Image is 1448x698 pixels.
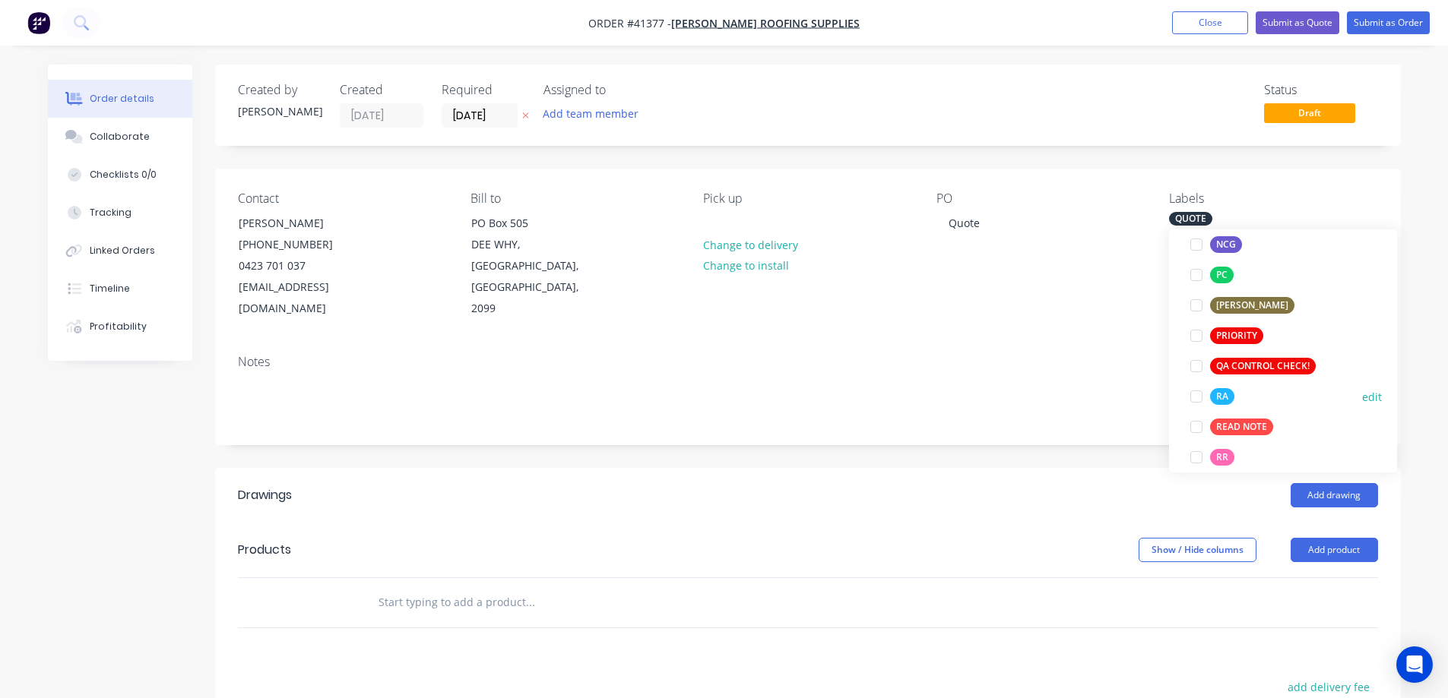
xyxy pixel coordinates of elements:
[458,212,610,320] div: PO Box 505DEE WHY, [GEOGRAPHIC_DATA], [GEOGRAPHIC_DATA], 2099
[1210,236,1242,253] div: NCG
[238,541,291,559] div: Products
[90,168,157,182] div: Checklists 0/0
[1169,191,1377,206] div: Labels
[1280,677,1378,697] button: add delivery fee
[1169,212,1212,226] div: QUOTE
[1291,483,1378,507] button: Add drawing
[1396,646,1433,683] div: Open Intercom Messenger
[1210,388,1234,405] div: RA
[238,355,1378,369] div: Notes
[1210,267,1234,283] div: PC
[239,255,365,276] div: 0423 701 037
[1184,416,1279,437] button: READ NOTE
[90,92,154,106] div: Order details
[1210,358,1316,374] div: QA CONTROL CHECK!
[239,234,365,255] div: [PHONE_NUMBER]
[1264,83,1378,97] div: Status
[671,16,860,30] a: [PERSON_NAME] Roofing Supplies
[936,212,992,234] div: Quote
[442,83,525,97] div: Required
[239,276,365,319] div: [EMAIL_ADDRESS][DOMAIN_NAME]
[1210,327,1263,344] div: PRIORITY
[1347,11,1430,34] button: Submit as Order
[1172,11,1248,34] button: Close
[1184,355,1322,377] button: QA CONTROL CHECK!
[1139,538,1256,562] button: Show / Hide columns
[238,486,292,504] div: Drawings
[90,320,147,333] div: Profitability
[543,83,695,97] div: Assigned to
[1210,297,1294,314] div: [PERSON_NAME]
[340,83,423,97] div: Created
[90,130,150,144] div: Collaborate
[1256,11,1339,34] button: Submit as Quote
[90,206,131,220] div: Tracking
[1291,538,1378,562] button: Add product
[1184,386,1240,407] button: RA
[48,232,192,270] button: Linked Orders
[1264,103,1355,122] span: Draft
[703,191,911,206] div: Pick up
[543,103,647,124] button: Add team member
[48,156,192,194] button: Checklists 0/0
[238,191,446,206] div: Contact
[27,11,50,34] img: Factory
[48,118,192,156] button: Collaborate
[90,282,130,295] div: Timeline
[238,103,322,119] div: [PERSON_NAME]
[936,191,1145,206] div: PO
[1184,325,1269,346] button: PRIORITY
[1210,418,1273,435] div: READ NOTE
[238,83,322,97] div: Created by
[1184,234,1248,255] button: NCG
[48,308,192,346] button: Profitability
[90,244,155,257] div: Linked Orders
[471,213,597,234] div: PO Box 505
[1184,295,1301,316] button: [PERSON_NAME]
[695,255,797,276] button: Change to install
[1362,389,1382,405] button: edit
[471,234,597,319] div: DEE WHY, [GEOGRAPHIC_DATA], [GEOGRAPHIC_DATA], 2099
[1184,447,1240,468] button: RR
[1210,449,1234,466] div: RR
[226,212,378,320] div: [PERSON_NAME][PHONE_NUMBER]0423 701 037[EMAIL_ADDRESS][DOMAIN_NAME]
[239,213,365,234] div: [PERSON_NAME]
[48,270,192,308] button: Timeline
[48,80,192,118] button: Order details
[48,194,192,232] button: Tracking
[588,16,671,30] span: Order #41377 -
[378,587,682,617] input: Start typing to add a product...
[534,103,646,124] button: Add team member
[471,191,679,206] div: Bill to
[1184,264,1240,286] button: PC
[695,234,806,254] button: Change to delivery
